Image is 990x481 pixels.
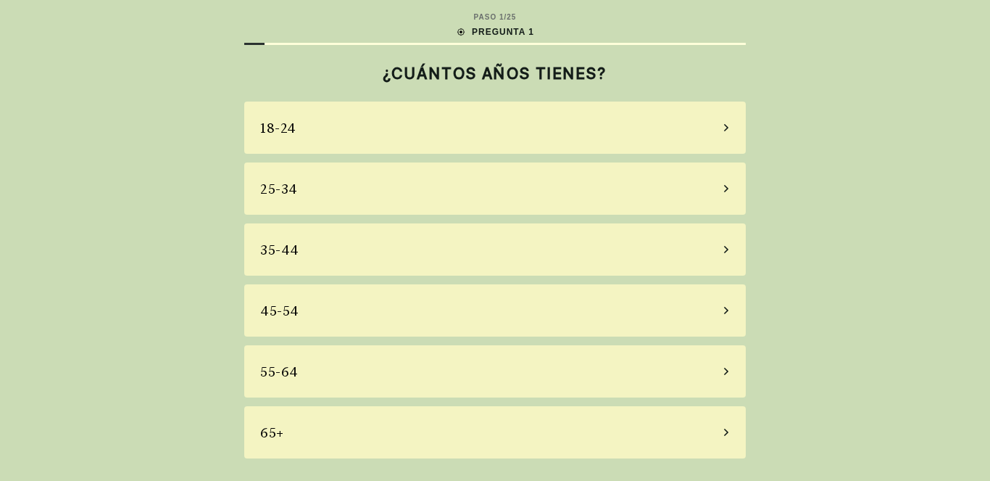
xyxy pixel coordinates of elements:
font: 1 [499,13,504,21]
font: 65+ [260,425,284,440]
font: 25-34 [260,181,298,197]
font: PASO [474,13,497,21]
font: ¿CUÁNTOS AÑOS TIENES? [383,64,607,83]
font: 18-24 [260,120,296,136]
font: 25 [507,13,516,21]
font: PREGUNTA 1 [472,27,534,37]
font: 35-44 [260,242,299,258]
font: 45-54 [260,303,299,318]
font: 55-64 [260,364,299,379]
font: / [504,13,507,21]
